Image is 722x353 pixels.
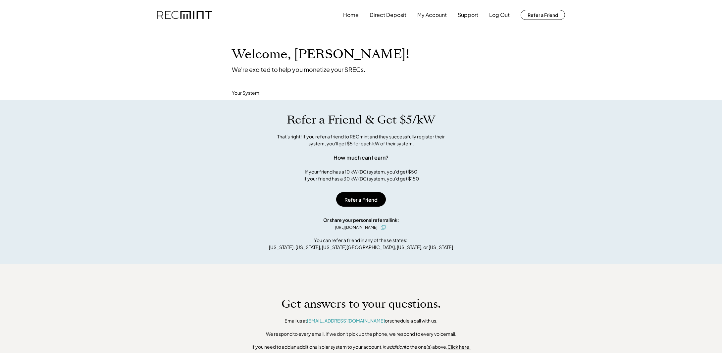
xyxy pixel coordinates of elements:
[269,237,453,251] div: You can refer a friend in any of these states: [US_STATE], [US_STATE], [US_STATE][GEOGRAPHIC_DATA...
[334,154,388,162] div: How much can I earn?
[232,90,261,96] div: Your System:
[303,168,419,182] div: If your friend has a 10 kW (DC) system, you'd get $50 If your friend has a 30 kW (DC) system, you...
[336,192,386,207] button: Refer a Friend
[335,225,378,230] div: [URL][DOMAIN_NAME]
[282,297,441,311] h1: Get answers to your questions.
[383,344,405,350] em: in addition
[417,8,447,22] button: My Account
[232,66,365,73] div: We're excited to help you monetize your SRECs.
[343,8,359,22] button: Home
[284,318,438,324] div: Email us at or .
[458,8,478,22] button: Support
[251,344,471,350] div: If you need to add an additional solar system to your account, to the one(s) above,
[370,8,406,22] button: Direct Deposit
[266,331,456,337] div: We respond to every email. If we don't pick up the phone, we respond to every voicemail.
[157,11,212,19] img: recmint-logotype%403x.png
[447,344,471,350] u: Click here.
[270,133,452,147] div: That's right! If you refer a friend to RECmint and they successfully register their system, you'l...
[521,10,565,20] button: Refer a Friend
[489,8,510,22] button: Log Out
[323,217,399,224] div: Or share your personal referral link:
[287,113,435,127] h1: Refer a Friend & Get $5/kW
[389,318,436,324] a: schedule a call with us
[232,47,409,62] h1: Welcome, [PERSON_NAME]!
[379,224,387,231] button: click to copy
[307,318,385,324] a: [EMAIL_ADDRESS][DOMAIN_NAME]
